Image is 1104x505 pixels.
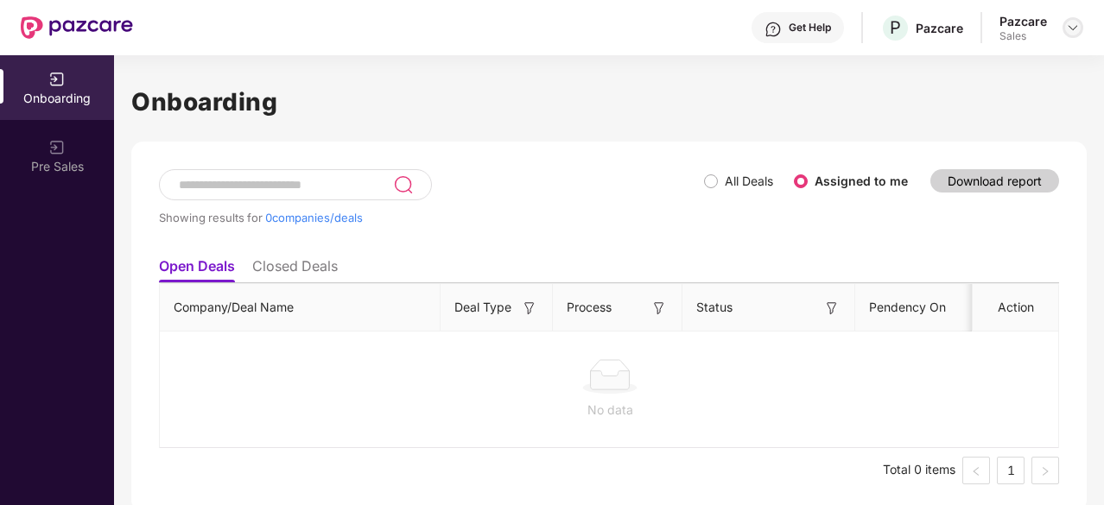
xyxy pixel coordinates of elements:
[971,466,981,477] span: left
[962,457,990,484] li: Previous Page
[48,139,66,156] img: svg+xml;base64,PHN2ZyB3aWR0aD0iMjAiIGhlaWdodD0iMjAiIHZpZXdCb3g9IjAgMCAyMCAyMCIgZmlsbD0ibm9uZSIgeG...
[131,83,1087,121] h1: Onboarding
[997,457,1025,484] li: 1
[393,174,413,195] img: svg+xml;base64,PHN2ZyB3aWR0aD0iMjQiIGhlaWdodD0iMjUiIHZpZXdCb3g9IjAgMCAyNCAyNSIgZmlsbD0ibm9uZSIgeG...
[883,457,955,484] li: Total 0 items
[962,457,990,484] button: left
[999,29,1047,43] div: Sales
[725,174,773,188] label: All Deals
[890,17,901,38] span: P
[159,257,235,282] li: Open Deals
[1066,21,1080,35] img: svg+xml;base64,PHN2ZyBpZD0iRHJvcGRvd24tMzJ4MzIiIHhtbG5zPSJodHRwOi8vd3d3LnczLm9yZy8yMDAwL3N2ZyIgd2...
[916,20,963,36] div: Pazcare
[1031,457,1059,484] button: right
[454,298,511,317] span: Deal Type
[521,300,538,317] img: svg+xml;base64,PHN2ZyB3aWR0aD0iMTYiIGhlaWdodD0iMTYiIHZpZXdCb3g9IjAgMCAxNiAxNiIgZmlsbD0ibm9uZSIgeG...
[174,401,1046,420] div: No data
[869,298,946,317] span: Pendency On
[265,211,363,224] span: 0 companies/deals
[21,16,133,39] img: New Pazcare Logo
[650,300,668,317] img: svg+xml;base64,PHN2ZyB3aWR0aD0iMTYiIGhlaWdodD0iMTYiIHZpZXdCb3g9IjAgMCAxNiAxNiIgZmlsbD0ibm9uZSIgeG...
[930,169,1059,193] button: Download report
[765,21,782,38] img: svg+xml;base64,PHN2ZyBpZD0iSGVscC0zMngzMiIgeG1sbnM9Imh0dHA6Ly93d3cudzMub3JnLzIwMDAvc3ZnIiB3aWR0aD...
[159,211,704,224] div: Showing results for
[696,298,733,317] span: Status
[823,300,841,317] img: svg+xml;base64,PHN2ZyB3aWR0aD0iMTYiIGhlaWdodD0iMTYiIHZpZXdCb3g9IjAgMCAxNiAxNiIgZmlsbD0ibm9uZSIgeG...
[1031,457,1059,484] li: Next Page
[999,13,1047,29] div: Pazcare
[567,298,612,317] span: Process
[973,284,1059,331] th: Action
[160,284,441,331] th: Company/Deal Name
[252,257,338,282] li: Closed Deals
[789,21,831,35] div: Get Help
[998,458,1024,483] a: 1
[1040,466,1050,477] span: right
[48,71,66,88] img: svg+xml;base64,PHN2ZyB3aWR0aD0iMjAiIGhlaWdodD0iMjAiIHZpZXdCb3g9IjAgMCAyMCAyMCIgZmlsbD0ibm9uZSIgeG...
[815,174,908,188] label: Assigned to me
